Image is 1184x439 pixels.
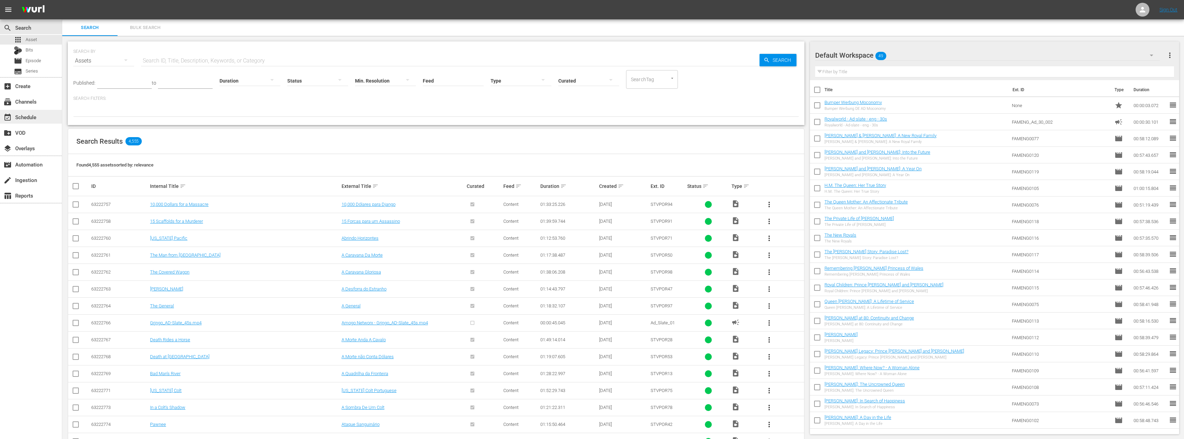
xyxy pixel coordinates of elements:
td: FAMENG0076 [1009,197,1112,213]
span: STVPOR71 [651,236,672,241]
span: 4,555 [125,137,142,145]
div: 63222769 [91,371,148,376]
div: 01:33:25.226 [540,202,597,207]
span: Content [503,269,519,275]
span: reorder [1169,134,1177,142]
span: more_vert [765,217,773,226]
span: Video [731,200,740,208]
span: to [152,80,156,86]
span: reorder [1169,267,1177,275]
span: Video [731,352,740,360]
span: Content [503,371,519,376]
td: 00:00:30.101 [1131,114,1169,130]
span: reorder [1169,399,1177,408]
a: 15 Forcas para um Assassino [342,219,400,224]
span: reorder [1169,316,1177,325]
td: 00:51:19.439 [1131,197,1169,213]
span: Video [731,267,740,276]
div: H.M. The Queen: Her True Story [824,189,886,194]
button: more_vert [761,298,777,314]
button: more_vert [761,349,777,365]
a: A Caravana Gloriosa [342,269,381,275]
th: Ext. ID [1008,80,1111,99]
div: [DATE] [599,252,649,258]
span: more_vert [765,268,773,276]
div: 63222758 [91,219,148,224]
span: sort [743,183,749,189]
div: Status [687,182,729,190]
div: [DATE] [599,202,649,207]
div: Internal Title [150,182,339,190]
a: 10,000 Dólares para Django [342,202,395,207]
td: FAMENG0117 [1009,246,1112,263]
a: [PERSON_NAME] [824,332,858,337]
div: 63222764 [91,303,148,308]
a: A Caravana Da Morte [342,252,383,258]
span: reorder [1169,383,1177,391]
div: Royal Children: Prince [PERSON_NAME] and [PERSON_NAME] [824,289,943,293]
a: The Man from [GEOGRAPHIC_DATA] [150,252,221,258]
td: FAMENG0114 [1009,263,1112,279]
span: STVPOR13 [651,371,672,376]
span: Automation [3,161,12,169]
div: 01:49:14.014 [540,337,597,342]
span: more_vert [765,386,773,395]
span: Series [14,67,22,76]
span: reorder [1169,300,1177,308]
a: Grjngo_AD-Slate_45s.mp4 [150,320,202,325]
button: more_vert [761,382,777,399]
div: 01:52:29.743 [540,388,597,393]
a: [US_STATE] Pacific [150,236,187,241]
div: The Queen Mother: An Affectionate Tribute [824,206,908,210]
div: Type [731,182,759,190]
div: [PERSON_NAME] and [PERSON_NAME]: Into the Future [824,156,930,161]
a: H.M. The Queen: Her True Story [824,183,886,188]
td: 00:56:41.597 [1131,362,1169,379]
td: FAMENG0112 [1009,329,1112,346]
a: Amogo Networx - Grjngo_AD-Slate_45s.mp4 [342,320,428,325]
span: more_vert [765,353,773,361]
span: reorder [1169,101,1177,109]
a: [US_STATE] Colt Portuguese [342,388,397,393]
span: 49 [875,49,886,63]
div: 01:18:32.107 [540,303,597,308]
div: [DATE] [599,371,649,376]
div: ID [91,183,148,189]
div: 63222761 [91,252,148,258]
td: 00:58:29.864 [1131,346,1169,362]
a: In a Colt's Shadow [150,405,185,410]
div: Feed [503,182,538,190]
span: Episode [1115,184,1123,192]
div: [DATE] [599,236,649,241]
a: [PERSON_NAME] & [PERSON_NAME]: A New Royal Family [824,133,936,138]
span: Reports [3,192,12,200]
span: Ad [1115,118,1123,126]
span: reorder [1169,233,1177,242]
span: reorder [1169,217,1177,225]
div: The Private Life of [PERSON_NAME] [824,222,894,227]
div: [DATE] [599,219,649,224]
span: Ingestion [3,176,12,184]
span: more_vert [1166,51,1174,59]
a: The Covered Wagon [150,269,189,275]
span: Video [731,217,740,225]
span: reorder [1169,117,1177,126]
span: Search Results [76,137,123,145]
span: Video [731,301,740,309]
span: Episode [1115,151,1123,159]
span: STVPOR97 [651,303,672,308]
td: FAMENG_Ad_30_002 [1009,114,1112,130]
td: 00:58:19.044 [1131,163,1169,180]
button: more_vert [761,399,777,416]
span: reorder [1169,167,1177,175]
span: reorder [1169,200,1177,209]
span: Search [66,24,113,32]
div: 63222771 [91,388,148,393]
div: 63222760 [91,236,148,241]
span: Episode [26,57,41,64]
span: AD [731,318,740,326]
a: Remembering [PERSON_NAME] Princess of Wales [824,266,923,271]
td: FAMENG0118 [1009,213,1112,230]
td: 00:57:35.570 [1131,230,1169,246]
td: FAMENG0108 [1009,379,1112,395]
